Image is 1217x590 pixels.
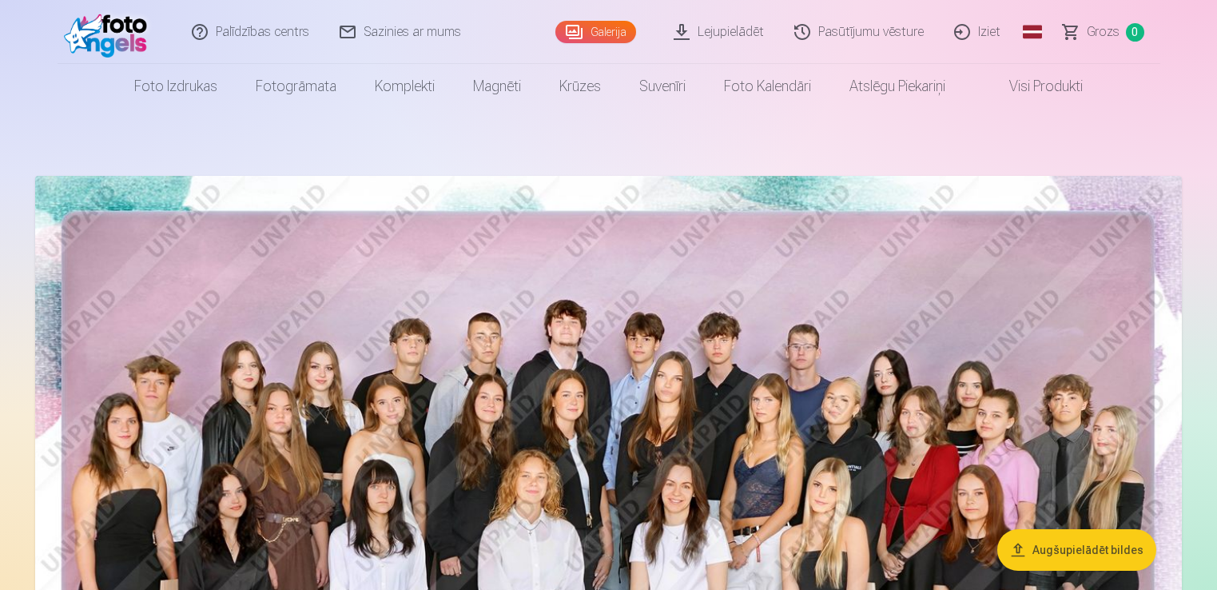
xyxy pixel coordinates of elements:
span: Grozs [1087,22,1120,42]
img: /fa1 [64,6,156,58]
button: Augšupielādēt bildes [997,529,1156,571]
span: 0 [1126,23,1144,42]
a: Galerija [555,21,636,43]
a: Visi produkti [964,64,1102,109]
a: Suvenīri [620,64,705,109]
a: Atslēgu piekariņi [830,64,964,109]
a: Fotogrāmata [237,64,356,109]
a: Krūzes [540,64,620,109]
a: Foto izdrukas [115,64,237,109]
a: Magnēti [454,64,540,109]
a: Foto kalendāri [705,64,830,109]
a: Komplekti [356,64,454,109]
